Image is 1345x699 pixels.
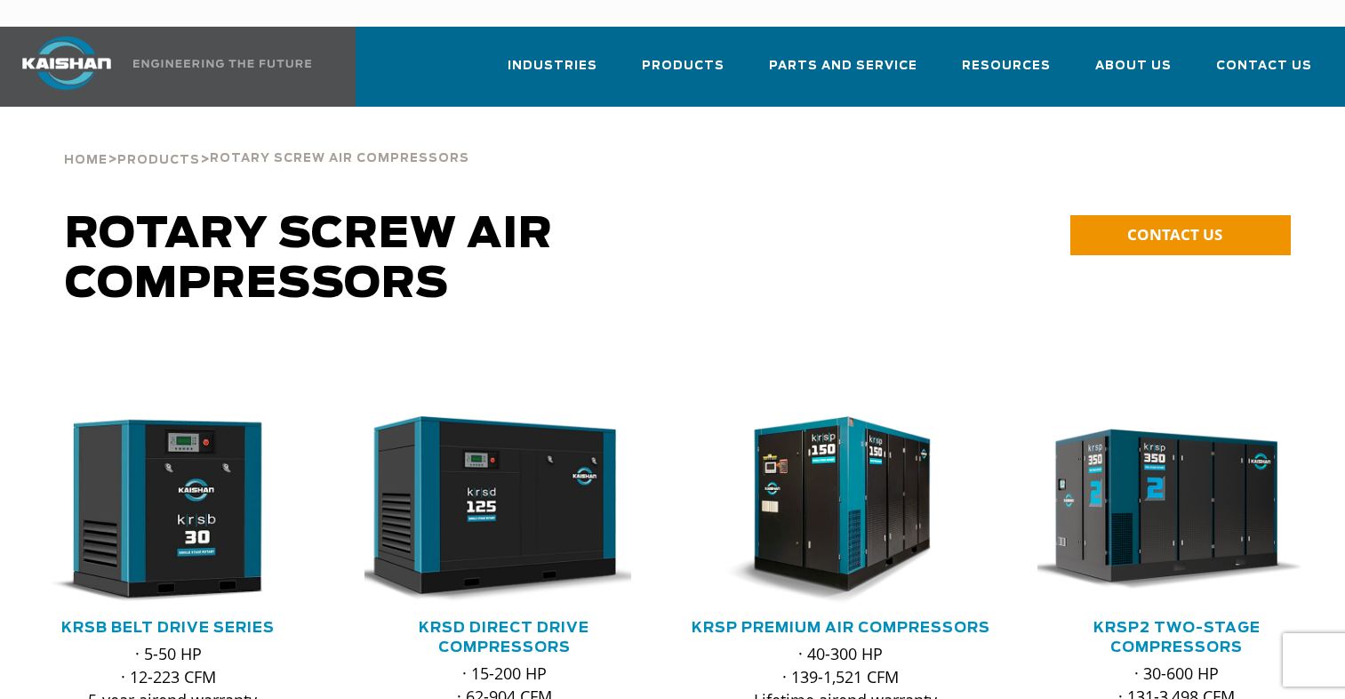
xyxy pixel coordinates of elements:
a: About Us [1095,43,1172,103]
a: Industries [508,43,597,103]
span: Contact Us [1216,56,1312,76]
a: CONTACT US [1070,215,1291,255]
img: Engineering the future [133,60,311,68]
a: KRSP Premium Air Compressors [692,621,990,635]
span: Rotary Screw Air Compressors [210,153,469,165]
a: Resources [962,43,1051,103]
img: krsp150 [688,416,968,605]
a: KRSD Direct Drive Compressors [419,621,589,655]
span: Rotary Screw Air Compressors [65,213,553,306]
img: krsb30 [15,416,295,605]
a: Products [642,43,725,103]
span: Products [117,155,200,166]
div: krsp150 [701,416,981,605]
a: Contact Us [1216,43,1312,103]
div: > > [64,107,469,174]
div: krsb30 [28,416,308,605]
span: Products [642,56,725,76]
span: Resources [962,56,1051,76]
div: krsp350 [1037,416,1317,605]
span: Industries [508,56,597,76]
a: Products [117,151,200,167]
img: krsd125 [351,416,631,605]
span: Home [64,155,108,166]
span: Parts and Service [769,56,917,76]
a: KRSB Belt Drive Series [61,621,275,635]
span: CONTACT US [1127,224,1222,245]
div: krsd125 [364,416,644,605]
span: About Us [1095,56,1172,76]
a: Home [64,151,108,167]
a: Parts and Service [769,43,917,103]
a: KRSP2 Two-Stage Compressors [1093,621,1261,655]
img: krsp350 [1024,416,1304,605]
